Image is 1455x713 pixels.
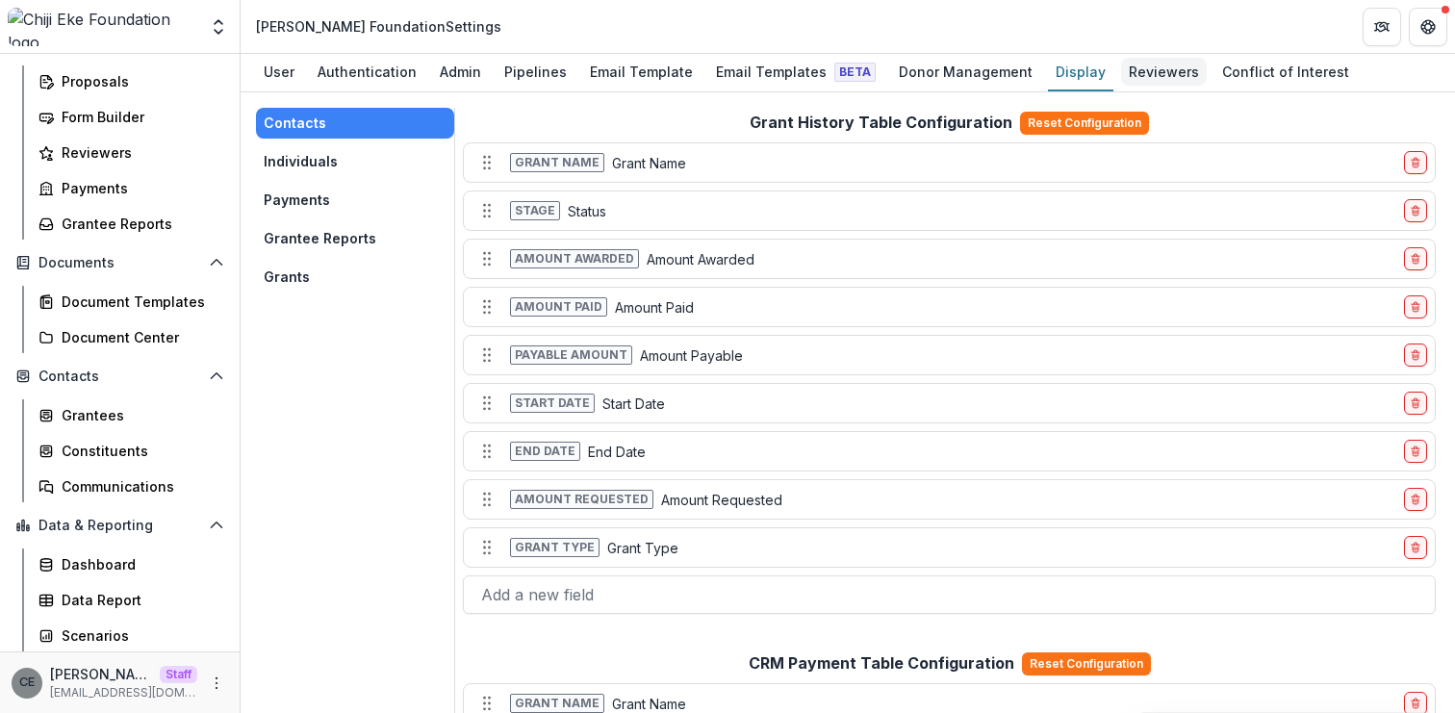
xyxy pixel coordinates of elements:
button: Move field [472,388,502,419]
span: Amount awarded [510,249,639,268]
div: Reviewers [1121,58,1207,86]
a: Form Builder [31,101,232,133]
button: Move field [472,484,502,515]
div: [PERSON_NAME] Foundation Settings [256,16,501,37]
button: Grants [256,262,454,293]
button: More [205,672,228,695]
div: Reviewers [62,142,217,163]
div: Donor Management [891,58,1040,86]
div: Document Center [62,327,217,347]
p: Start Date [602,394,665,414]
div: Display [1048,58,1113,86]
a: Document Center [31,321,232,353]
div: Conflict of Interest [1214,58,1357,86]
a: Admin [432,54,489,91]
button: Payments [256,185,454,216]
span: Grant name [510,153,604,172]
button: Move field [472,532,502,563]
button: Open Data & Reporting [8,510,232,541]
h2: CRM Payment Table Configuration [749,654,1014,673]
div: Grantee Reports [62,214,217,234]
div: Payments [62,178,217,198]
button: delete-field-row [1404,440,1427,463]
button: delete-field-row [1404,295,1427,318]
button: Contacts [256,108,454,139]
button: delete-field-row [1404,344,1427,367]
a: Payments [31,172,232,204]
button: delete-field-row [1404,488,1427,511]
div: Email Template [582,58,701,86]
p: Amount Awarded [647,249,754,269]
a: Reviewers [31,137,232,168]
span: Data & Reporting [38,518,201,534]
div: Grantees [62,405,217,425]
span: Amount paid [510,297,607,317]
div: Pipelines [497,58,574,86]
a: Document Templates [31,286,232,318]
button: Move field [472,243,502,274]
button: Move field [472,195,502,226]
a: Authentication [310,54,424,91]
button: Move field [472,292,502,322]
div: Email Templates [708,58,883,86]
a: Constituents [31,435,232,467]
p: Amount Payable [640,345,743,366]
div: Chiji Eke [19,676,35,689]
div: Proposals [62,71,217,91]
p: End Date [588,442,646,462]
p: [PERSON_NAME] [50,664,152,684]
div: Data Report [62,590,217,610]
button: Get Help [1409,8,1447,46]
span: Documents [38,255,201,271]
button: Reset Configuration [1022,652,1151,675]
p: Amount Requested [661,490,782,510]
button: Reset Configuration [1020,112,1149,135]
div: Dashboard [62,554,217,574]
button: delete-field-row [1404,536,1427,559]
span: Amount requested [510,490,653,509]
button: Grantee Reports [256,223,454,254]
button: Open entity switcher [205,8,232,46]
a: Grantees [31,399,232,431]
div: Document Templates [62,292,217,312]
a: Proposals [31,65,232,97]
button: delete-field-row [1404,151,1427,174]
a: Communications [31,471,232,502]
a: Scenarios [31,620,232,651]
span: Payable amount [510,345,632,365]
nav: breadcrumb [248,13,509,40]
button: Open Documents [8,247,232,278]
span: Stage [510,201,560,220]
a: Conflict of Interest [1214,54,1357,91]
button: delete-field-row [1404,199,1427,222]
a: Dashboard [31,548,232,580]
p: [EMAIL_ADDRESS][DOMAIN_NAME] [50,684,197,701]
p: Status [568,201,606,221]
div: Form Builder [62,107,217,127]
button: Individuals [256,146,454,177]
div: Scenarios [62,625,217,646]
span: Contacts [38,369,201,385]
button: Move field [472,436,502,467]
p: Grant Type [607,538,678,558]
span: Grant name [510,694,604,713]
div: User [256,58,302,86]
p: Amount Paid [615,297,694,318]
img: Chiji Eke Foundation logo [8,8,197,46]
div: Authentication [310,58,424,86]
div: Communications [62,476,217,497]
a: Email Templates Beta [708,54,883,91]
span: Beta [834,63,876,82]
span: Grant type [510,538,600,557]
a: Data Report [31,584,232,616]
span: End date [510,442,580,461]
p: Grant Name [612,153,686,173]
h2: Grant History Table Configuration [750,114,1012,132]
div: Constituents [62,441,217,461]
button: Move field [472,340,502,370]
a: Display [1048,54,1113,91]
a: Donor Management [891,54,1040,91]
button: Partners [1363,8,1401,46]
button: delete-field-row [1404,392,1427,415]
a: User [256,54,302,91]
